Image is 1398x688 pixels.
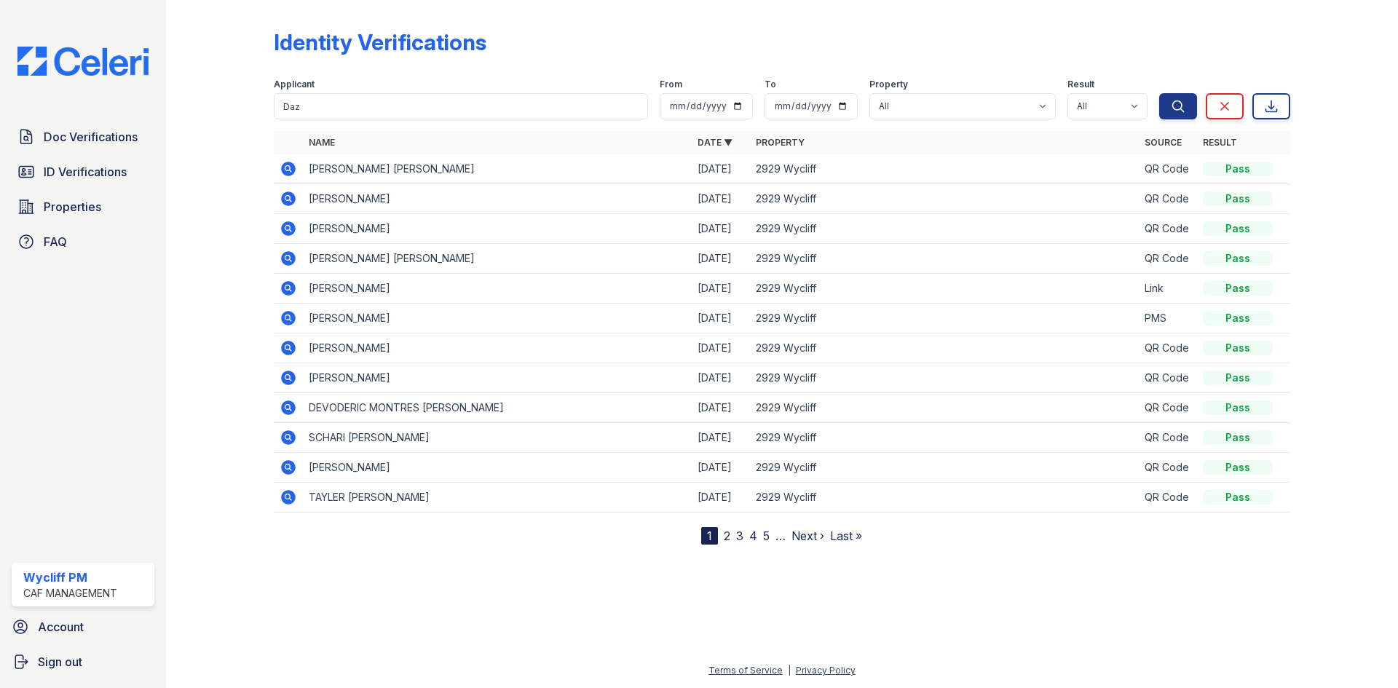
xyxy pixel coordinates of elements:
[750,214,1139,244] td: 2929 Wycliff
[796,665,856,676] a: Privacy Policy
[692,423,750,453] td: [DATE]
[708,665,783,676] a: Terms of Service
[1203,311,1273,325] div: Pass
[750,333,1139,363] td: 2929 Wycliff
[303,483,692,513] td: TAYLER [PERSON_NAME]
[303,363,692,393] td: [PERSON_NAME]
[692,333,750,363] td: [DATE]
[750,363,1139,393] td: 2929 Wycliff
[692,154,750,184] td: [DATE]
[775,527,786,545] span: …
[692,483,750,513] td: [DATE]
[44,128,138,146] span: Doc Verifications
[6,47,160,76] img: CE_Logo_Blue-a8612792a0a2168367f1c8372b55b34899dd931a85d93a1a3d3e32e68fde9ad4.png
[1203,490,1273,505] div: Pass
[788,665,791,676] div: |
[1203,251,1273,266] div: Pass
[1139,304,1197,333] td: PMS
[750,184,1139,214] td: 2929 Wycliff
[749,529,757,543] a: 4
[1203,341,1273,355] div: Pass
[309,137,335,148] a: Name
[763,529,770,543] a: 5
[692,393,750,423] td: [DATE]
[692,363,750,393] td: [DATE]
[765,79,776,90] label: To
[750,393,1139,423] td: 2929 Wycliff
[6,647,160,676] a: Sign out
[701,527,718,545] div: 1
[869,79,908,90] label: Property
[303,393,692,423] td: DEVODERIC MONTRES [PERSON_NAME]
[303,274,692,304] td: [PERSON_NAME]
[303,184,692,214] td: [PERSON_NAME]
[692,274,750,304] td: [DATE]
[1203,162,1273,176] div: Pass
[1203,221,1273,236] div: Pass
[12,227,154,256] a: FAQ
[750,423,1139,453] td: 2929 Wycliff
[44,163,127,181] span: ID Verifications
[750,154,1139,184] td: 2929 Wycliff
[698,137,732,148] a: Date ▼
[1203,400,1273,415] div: Pass
[303,244,692,274] td: [PERSON_NAME] [PERSON_NAME]
[23,569,117,586] div: Wycliff PM
[12,157,154,186] a: ID Verifications
[1203,281,1273,296] div: Pass
[303,423,692,453] td: SCHARI [PERSON_NAME]
[1145,137,1182,148] a: Source
[736,529,743,543] a: 3
[1139,363,1197,393] td: QR Code
[750,483,1139,513] td: 2929 Wycliff
[12,122,154,151] a: Doc Verifications
[303,304,692,333] td: [PERSON_NAME]
[830,529,862,543] a: Last »
[692,244,750,274] td: [DATE]
[1139,244,1197,274] td: QR Code
[660,79,682,90] label: From
[1139,453,1197,483] td: QR Code
[692,304,750,333] td: [DATE]
[303,333,692,363] td: [PERSON_NAME]
[6,612,160,641] a: Account
[1139,423,1197,453] td: QR Code
[44,233,67,250] span: FAQ
[23,586,117,601] div: CAF Management
[750,244,1139,274] td: 2929 Wycliff
[1139,214,1197,244] td: QR Code
[1139,274,1197,304] td: Link
[1139,393,1197,423] td: QR Code
[1139,154,1197,184] td: QR Code
[38,653,82,671] span: Sign out
[274,79,315,90] label: Applicant
[750,304,1139,333] td: 2929 Wycliff
[750,453,1139,483] td: 2929 Wycliff
[1203,460,1273,475] div: Pass
[12,192,154,221] a: Properties
[303,453,692,483] td: [PERSON_NAME]
[791,529,824,543] a: Next ›
[1139,333,1197,363] td: QR Code
[756,137,805,148] a: Property
[1139,483,1197,513] td: QR Code
[303,154,692,184] td: [PERSON_NAME] [PERSON_NAME]
[1139,184,1197,214] td: QR Code
[692,453,750,483] td: [DATE]
[1203,137,1237,148] a: Result
[303,214,692,244] td: [PERSON_NAME]
[274,29,486,55] div: Identity Verifications
[274,93,648,119] input: Search by name or phone number
[724,529,730,543] a: 2
[38,618,84,636] span: Account
[44,198,101,216] span: Properties
[1203,191,1273,206] div: Pass
[1203,371,1273,385] div: Pass
[692,214,750,244] td: [DATE]
[1067,79,1094,90] label: Result
[750,274,1139,304] td: 2929 Wycliff
[692,184,750,214] td: [DATE]
[1203,430,1273,445] div: Pass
